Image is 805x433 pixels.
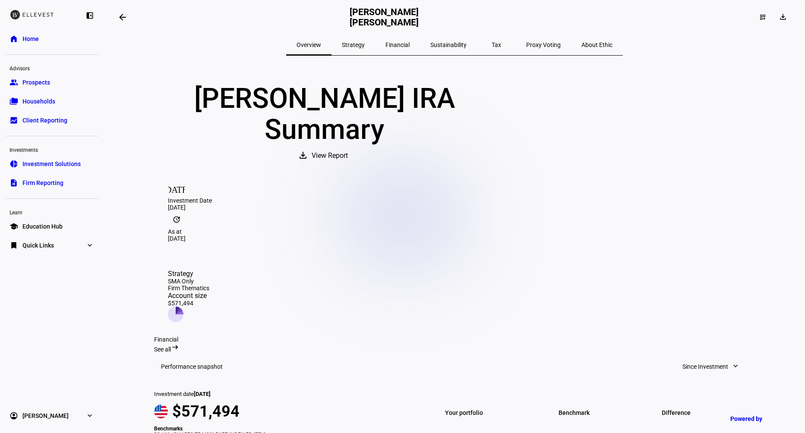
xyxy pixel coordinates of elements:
a: Powered by [726,411,792,427]
div: [PERSON_NAME] IRA Summary [154,83,495,145]
span: See all [154,346,171,353]
eth-mat-symbol: pie_chart [9,160,18,168]
eth-mat-symbol: bookmark [9,241,18,250]
span: Education Hub [22,222,63,231]
a: bid_landscapeClient Reporting [5,112,98,129]
div: [DATE] [168,235,741,242]
eth-mat-symbol: description [9,179,18,187]
span: [DATE] [194,391,211,397]
span: Investment Solutions [22,160,81,168]
span: View Report [312,145,348,166]
mat-icon: dashboard_customize [759,14,766,21]
span: Financial [385,42,410,48]
span: Proxy Voting [526,42,561,48]
eth-mat-symbol: home [9,35,18,43]
span: Quick Links [22,241,54,250]
span: Difference [662,407,754,419]
mat-icon: arrow_backwards [117,12,128,22]
eth-mat-symbol: left_panel_close [85,11,94,20]
div: Benchmarks [154,426,421,432]
a: groupProspects [5,74,98,91]
mat-icon: [DATE] [168,180,185,197]
eth-mat-symbol: folder_copy [9,97,18,106]
span: Prospects [22,78,50,87]
div: SMA Only [168,278,209,285]
div: [DATE] [168,204,741,211]
h2: [PERSON_NAME] [PERSON_NAME] [341,7,428,28]
span: Households [22,97,55,106]
span: $571,494 [172,402,240,420]
button: View Report [289,145,360,166]
div: Learn [5,206,98,218]
div: Advisors [5,62,98,74]
mat-icon: update [168,211,185,228]
mat-icon: download [779,13,787,21]
span: Strategy [342,42,365,48]
mat-icon: arrow_right_alt [171,343,180,351]
span: Firm Reporting [22,179,63,187]
span: [PERSON_NAME] [22,411,69,420]
div: As at [168,228,741,235]
span: Benchmark [559,407,651,419]
h3: Performance snapshot [161,363,223,370]
a: folder_copyHouseholds [5,93,98,110]
eth-mat-symbol: expand_more [85,241,94,250]
eth-mat-symbol: expand_more [85,411,94,420]
button: Since Investment [674,358,748,375]
div: Firm Thematics [168,285,209,292]
div: Investment date [154,391,421,397]
mat-icon: expand_more [731,362,740,370]
a: homeHome [5,30,98,47]
span: Sustainability [430,42,467,48]
eth-mat-symbol: school [9,222,18,231]
a: descriptionFirm Reporting [5,174,98,191]
eth-mat-symbol: bid_landscape [9,116,18,125]
mat-icon: download [298,150,308,160]
span: Your portfolio [445,407,538,419]
span: Overview [297,42,321,48]
eth-mat-symbol: group [9,78,18,87]
eth-mat-symbol: account_circle [9,411,18,420]
span: Since Investment [682,358,728,375]
div: Investment Date [168,197,741,204]
span: Client Reporting [22,116,67,125]
div: Investments [5,143,98,155]
span: Home [22,35,39,43]
a: pie_chartInvestment Solutions [5,155,98,173]
div: Account size [168,292,209,300]
div: Financial [154,336,755,343]
span: Tax [492,42,501,48]
div: $571,494 [168,300,209,307]
div: Strategy [168,270,209,278]
span: About Ethic [581,42,612,48]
